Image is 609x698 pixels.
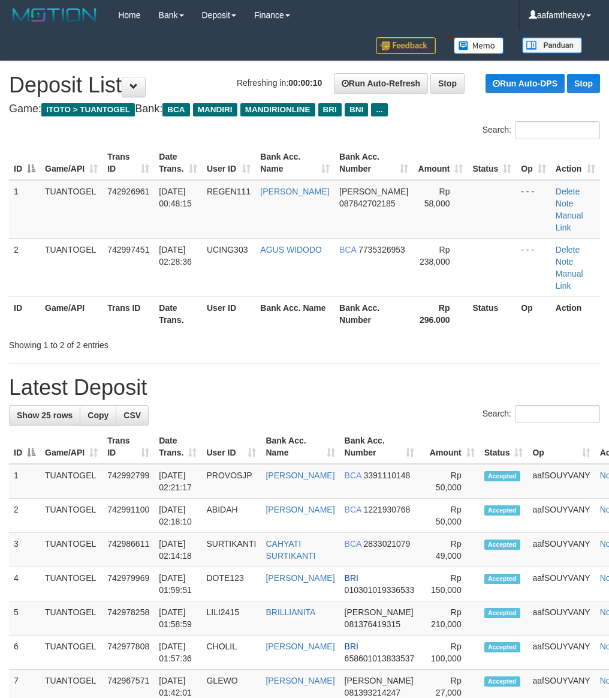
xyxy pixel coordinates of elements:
[516,180,551,239] td: - - -
[154,567,201,601] td: [DATE] 01:59:51
[237,78,322,88] span: Refreshing in:
[9,73,600,97] h1: Deposit List
[468,146,516,180] th: Status: activate to sort column ascending
[9,6,100,24] img: MOTION_logo.png
[40,146,102,180] th: Game/API: activate to sort column ascending
[102,464,154,499] td: 742992799
[339,199,395,208] span: Copy 087842702185 to clipboard
[40,464,102,499] td: TUANTOGEL
[484,642,520,652] span: Accepted
[201,567,261,601] td: DOTE123
[468,296,516,331] th: Status
[480,430,528,464] th: Status: activate to sort column ascending
[240,103,315,116] span: MANDIRIONLINE
[527,636,595,670] td: aafSOUYVANY
[515,121,600,139] input: Search:
[334,73,428,94] a: Run Auto-Refresh
[201,430,261,464] th: User ID: activate to sort column ascending
[419,499,479,533] td: Rp 50,000
[266,607,315,617] a: BRILLIANITA
[419,430,479,464] th: Amount: activate to sort column ascending
[430,73,465,94] a: Stop
[9,334,245,351] div: Showing 1 to 2 of 2 entries
[484,505,520,516] span: Accepted
[419,533,479,567] td: Rp 49,000
[9,636,40,670] td: 6
[345,103,368,116] span: BNI
[345,688,400,697] span: Copy 081393214247 to clipboard
[9,430,40,464] th: ID: activate to sort column descending
[358,245,405,254] span: Copy 7735326953 to clipboard
[9,376,600,400] h1: Latest Deposit
[527,567,595,601] td: aafSOUYVANY
[424,187,450,208] span: Rp 58,000
[266,539,315,561] a: CAHYATI SURTIKANTI
[371,103,387,116] span: ...
[102,146,154,180] th: Trans ID: activate to sort column ascending
[201,533,261,567] td: SURTIKANTI
[486,74,565,93] a: Run Auto-DPS
[339,187,408,196] span: [PERSON_NAME]
[345,585,415,595] span: Copy 010301019336533 to clipboard
[154,601,201,636] td: [DATE] 01:58:59
[154,636,201,670] td: [DATE] 01:57:36
[201,601,261,636] td: LILI2415
[201,499,261,533] td: ABIDAH
[162,103,189,116] span: BCA
[40,601,102,636] td: TUANTOGEL
[40,567,102,601] td: TUANTOGEL
[154,296,202,331] th: Date Trans.
[201,464,261,499] td: PROVOSJP
[9,146,40,180] th: ID: activate to sort column descending
[40,533,102,567] td: TUANTOGEL
[9,499,40,533] td: 2
[345,642,358,651] span: BRI
[102,567,154,601] td: 742979969
[484,471,520,481] span: Accepted
[80,405,116,426] a: Copy
[527,601,595,636] td: aafSOUYVANY
[551,146,600,180] th: Action: activate to sort column ascending
[9,464,40,499] td: 1
[522,37,582,53] img: panduan.png
[364,505,411,514] span: Copy 1221930768 to clipboard
[102,636,154,670] td: 742977808
[483,405,600,423] label: Search:
[202,146,255,180] th: User ID: activate to sort column ascending
[413,146,468,180] th: Amount: activate to sort column ascending
[345,607,414,617] span: [PERSON_NAME]
[483,121,600,139] label: Search:
[551,296,600,331] th: Action
[556,269,583,290] a: Manual Link
[202,296,255,331] th: User ID
[345,676,414,685] span: [PERSON_NAME]
[9,238,40,296] td: 2
[9,533,40,567] td: 3
[516,238,551,296] td: - - -
[364,471,411,480] span: Copy 3391110148 to clipboard
[260,245,322,254] a: AGUS WIDODO
[154,430,201,464] th: Date Trans.: activate to sort column ascending
[41,103,135,116] span: ITOTO > TUANTOGEL
[318,103,342,116] span: BRI
[345,573,358,583] span: BRI
[207,245,248,254] span: UCING303
[556,257,574,266] a: Note
[567,74,600,93] a: Stop
[102,533,154,567] td: 742986611
[266,573,334,583] a: [PERSON_NAME]
[201,636,261,670] td: CHOLIL
[107,187,149,196] span: 742926961
[154,464,201,499] td: [DATE] 02:21:17
[484,540,520,550] span: Accepted
[527,430,595,464] th: Op: activate to sort column ascending
[339,245,356,254] span: BCA
[420,245,450,266] span: Rp 238,000
[9,601,40,636] td: 5
[193,103,237,116] span: MANDIRI
[556,187,580,196] a: Delete
[516,296,551,331] th: Op
[419,601,479,636] td: Rp 210,000
[419,464,479,499] td: Rp 50,000
[527,533,595,567] td: aafSOUYVANY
